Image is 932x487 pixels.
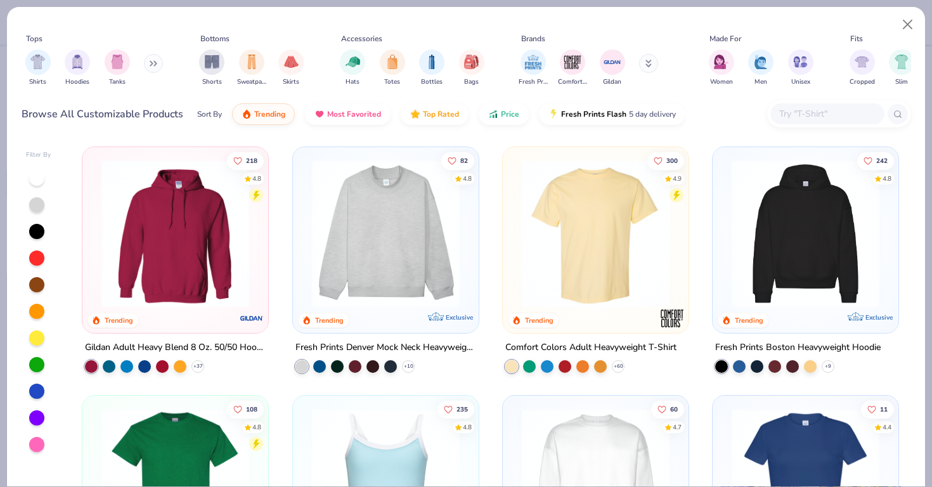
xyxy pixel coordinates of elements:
div: filter for Cropped [850,49,875,87]
div: Bottoms [200,33,230,44]
button: filter button [105,49,130,87]
button: Like [651,401,684,419]
div: filter for Hoodies [65,49,90,87]
div: 4.8 [462,174,471,183]
span: Bottles [421,77,443,87]
span: Top Rated [423,109,459,119]
span: Men [754,77,767,87]
span: Gildan [603,77,621,87]
button: Fresh Prints Flash5 day delivery [539,103,685,125]
img: Shorts Image [205,55,219,69]
button: filter button [340,49,365,87]
span: Bags [464,77,479,87]
span: 242 [876,157,888,164]
img: Hoodies Image [70,55,84,69]
img: Shirts Image [30,55,45,69]
div: Accessories [341,33,382,44]
img: Bottles Image [425,55,439,69]
div: filter for Hats [340,49,365,87]
img: Skirts Image [284,55,299,69]
span: Exclusive [865,313,893,321]
img: Hats Image [346,55,360,69]
button: filter button [558,49,587,87]
div: 4.4 [883,423,891,432]
div: filter for Totes [380,49,405,87]
button: filter button [65,49,90,87]
img: f5d85501-0dbb-4ee4-b115-c08fa3845d83 [306,160,466,308]
span: 60 [670,406,678,413]
span: Price [501,109,519,119]
div: 4.8 [252,423,261,432]
div: filter for Women [709,49,734,87]
img: most_fav.gif [314,109,325,119]
img: 91acfc32-fd48-4d6b-bdad-a4c1a30ac3fc [725,160,886,308]
button: filter button [788,49,813,87]
button: filter button [519,49,548,87]
img: Tanks Image [110,55,124,69]
span: 108 [246,406,257,413]
img: Women Image [714,55,728,69]
img: 01756b78-01f6-4cc6-8d8a-3c30c1a0c8ac [95,160,256,308]
span: Shirts [29,77,46,87]
span: Skirts [283,77,299,87]
div: Browse All Customizable Products [22,107,183,122]
button: Like [437,401,474,419]
span: Totes [384,77,400,87]
span: Fresh Prints Flash [561,109,626,119]
div: Sort By [197,108,222,120]
img: Slim Image [895,55,909,69]
span: 5 day delivery [629,107,676,122]
div: filter for Comfort Colors [558,49,587,87]
button: filter button [748,49,773,87]
div: Tops [26,33,42,44]
span: Women [710,77,733,87]
div: filter for Men [748,49,773,87]
button: filter button [889,49,914,87]
img: Men Image [754,55,768,69]
span: 235 [456,406,467,413]
img: 029b8af0-80e6-406f-9fdc-fdf898547912 [515,160,676,308]
span: Slim [895,77,908,87]
div: Fresh Prints Denver Mock Neck Heavyweight Sweatshirt [295,340,476,356]
img: Bags Image [464,55,478,69]
span: Hoodies [65,77,89,87]
img: Unisex Image [793,55,808,69]
span: Comfort Colors [558,77,587,87]
div: 4.8 [883,174,891,183]
img: trending.gif [242,109,252,119]
span: + 37 [193,363,203,370]
span: Hats [346,77,359,87]
img: e55d29c3-c55d-459c-bfd9-9b1c499ab3c6 [676,160,836,308]
span: Exclusive [446,313,473,321]
img: flash.gif [548,109,559,119]
button: Most Favorited [305,103,391,125]
button: Price [479,103,529,125]
img: a90f7c54-8796-4cb2-9d6e-4e9644cfe0fe [466,160,626,308]
img: Comfort Colors Image [563,53,582,72]
div: Fresh Prints Boston Heavyweight Hoodie [715,340,881,356]
div: Made For [709,33,741,44]
img: Sweatpants Image [245,55,259,69]
span: 11 [880,406,888,413]
span: Shorts [202,77,222,87]
button: Top Rated [401,103,469,125]
div: filter for Unisex [788,49,813,87]
div: Brands [521,33,545,44]
button: filter button [850,49,875,87]
button: filter button [278,49,304,87]
button: Like [227,401,264,419]
button: filter button [419,49,444,87]
div: filter for Fresh Prints [519,49,548,87]
button: filter button [199,49,224,87]
button: Like [647,152,684,169]
button: filter button [380,49,405,87]
span: + 60 [613,363,623,370]
button: Like [441,152,474,169]
div: filter for Gildan [600,49,625,87]
span: Trending [254,109,285,119]
img: Comfort Colors logo [659,306,685,331]
img: Gildan logo [240,306,265,331]
span: + 9 [825,363,831,370]
div: filter for Sweatpants [237,49,266,87]
button: Like [861,401,894,419]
